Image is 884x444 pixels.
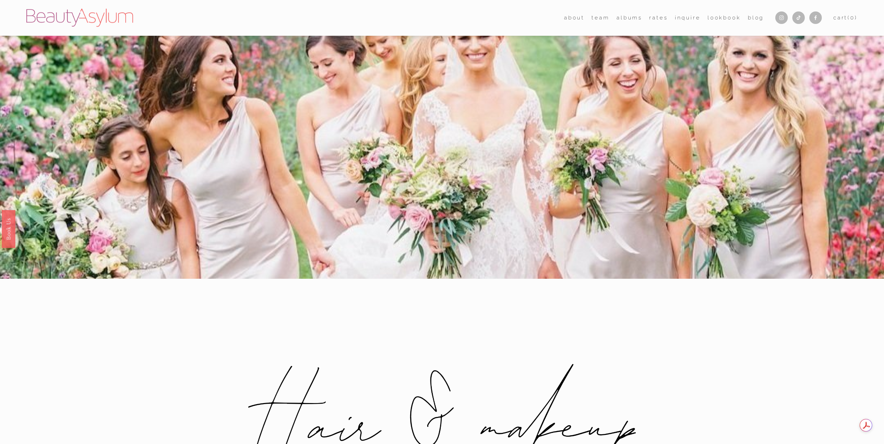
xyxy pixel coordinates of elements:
[708,12,741,23] a: Lookbook
[848,15,857,21] span: ( )
[26,9,133,27] img: Beauty Asylum | Bridal Hair &amp; Makeup Charlotte &amp; Atlanta
[748,12,764,23] a: Blog
[564,13,585,23] span: about
[564,12,585,23] a: folder dropdown
[649,12,668,23] a: Rates
[850,15,855,21] span: 0
[617,12,642,23] a: albums
[833,13,858,23] a: 0 items in cart
[675,12,701,23] a: Inquire
[592,12,609,23] a: folder dropdown
[809,11,822,24] a: Facebook
[592,13,609,23] span: team
[2,210,15,248] a: Book Us
[792,11,805,24] a: TikTok
[775,11,788,24] a: Instagram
